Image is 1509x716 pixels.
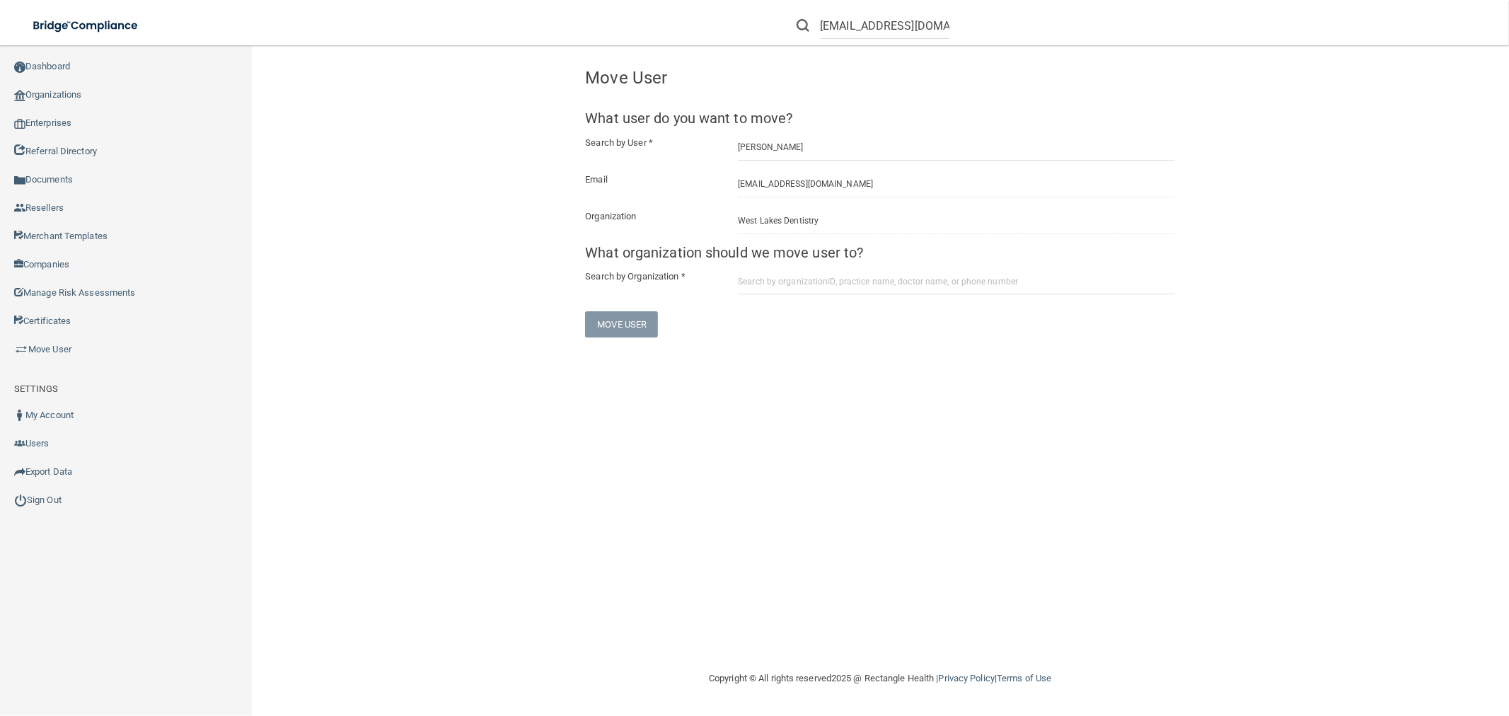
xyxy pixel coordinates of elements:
label: Search by Organization * [574,268,727,285]
img: icon-documents.8dae5593.png [14,175,25,186]
a: Privacy Policy [939,673,995,683]
img: ic_reseller.de258add.png [14,202,25,214]
img: briefcase.64adab9b.png [14,342,28,357]
img: icon-users.e205127d.png [14,438,25,449]
input: Search by organizationID, practice name, doctor name, or phone number [738,268,1175,294]
label: Search by User * [574,134,727,151]
label: Organization [574,208,727,225]
button: Move User [585,311,658,337]
label: SETTINGS [14,381,58,398]
input: Search by name or email [738,134,1175,161]
label: Email [574,171,727,188]
h5: What organization should we move user to? [585,245,1175,260]
h4: Move User [585,68,1175,88]
input: Search [820,13,949,39]
img: icon-export.b9366987.png [14,466,25,478]
input: Organization Name [738,208,1175,234]
div: Copyright © All rights reserved 2025 @ Rectangle Health | | [622,656,1138,701]
img: organization-icon.f8decf85.png [14,90,25,101]
h5: What user do you want to move? [585,110,1175,126]
img: enterprise.0d942306.png [14,119,25,129]
img: ic-search.3b580494.png [797,19,809,32]
a: Terms of Use [997,673,1051,683]
img: ic_power_dark.7ecde6b1.png [14,494,27,507]
input: Email [738,171,1175,197]
img: ic_user_dark.df1a06c3.png [14,410,25,421]
img: bridge_compliance_login_screen.278c3ca4.svg [21,11,151,40]
img: ic_dashboard_dark.d01f4a41.png [14,62,25,73]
